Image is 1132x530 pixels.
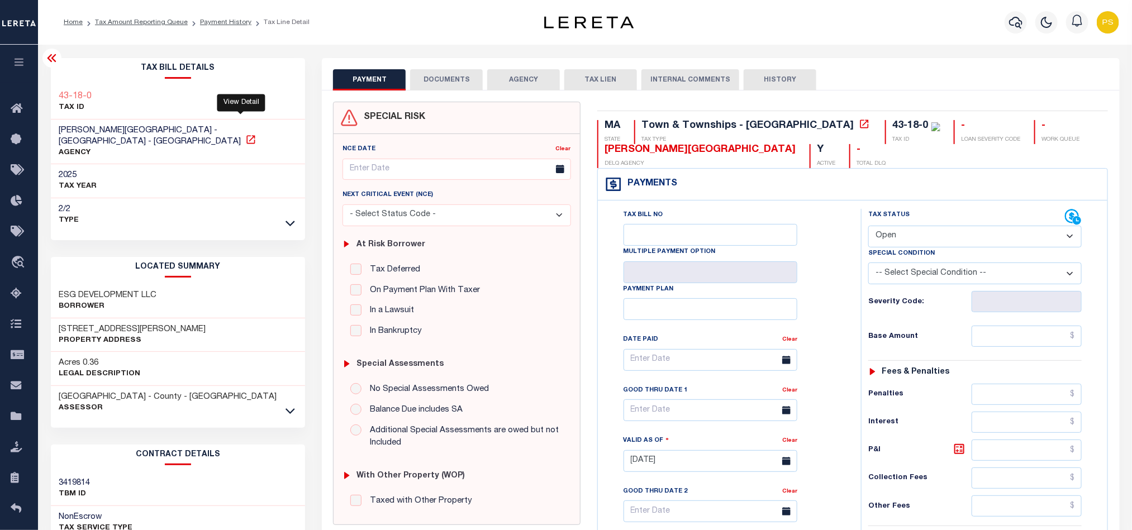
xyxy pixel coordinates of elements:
[59,512,133,523] h3: NonEscrow
[641,69,739,90] button: INTERNAL COMMENTS
[364,495,472,508] label: Taxed with Other Property
[605,144,796,156] div: [PERSON_NAME][GEOGRAPHIC_DATA]
[51,445,306,465] h2: CONTRACT details
[624,335,659,345] label: Date Paid
[59,126,241,146] span: [PERSON_NAME][GEOGRAPHIC_DATA] - [GEOGRAPHIC_DATA] - [GEOGRAPHIC_DATA]
[364,264,420,276] label: Tax Deferred
[51,58,306,79] h2: Tax Bill Details
[605,136,621,144] p: STATE
[556,146,571,152] a: Clear
[59,91,92,102] a: 43-18-0
[364,304,414,317] label: In a Lawsuit
[817,144,836,156] div: Y
[624,435,669,446] label: Valid as Of
[59,147,297,159] p: AGENCY
[364,404,463,417] label: Balance Due includes SA
[59,369,141,380] p: Legal Description
[605,120,621,132] div: MA
[624,399,797,421] input: Enter Date
[624,211,663,220] label: Tax Bill No
[487,69,560,90] button: AGENCY
[59,357,141,369] h3: Acres 0.36
[59,102,92,113] p: TAX ID
[605,160,796,168] p: DELQ AGENCY
[343,190,433,200] label: Next Critical Event (NCE)
[972,495,1082,517] input: $
[59,324,206,335] h3: [STREET_ADDRESS][PERSON_NAME]
[356,471,465,481] h6: with Other Property (WOP)
[95,19,188,26] a: Tax Amount Reporting Queue
[251,17,310,27] li: Tax Line Detail
[868,502,971,511] h6: Other Fees
[624,500,797,522] input: Enter Date
[59,204,79,215] h3: 2/2
[782,438,797,443] a: Clear
[642,136,872,144] p: TAX TYPE
[622,179,678,189] h4: Payments
[782,489,797,494] a: Clear
[782,337,797,342] a: Clear
[868,332,971,341] h6: Base Amount
[59,215,79,226] p: Type
[343,159,570,180] input: Enter Date
[817,160,836,168] p: ACTIVE
[624,386,688,395] label: Good Thru Date 1
[624,285,674,294] label: Payment Plan
[59,391,277,403] h3: [GEOGRAPHIC_DATA] - County - [GEOGRAPHIC_DATA]
[868,298,971,307] h6: Severity Code:
[782,388,797,393] a: Clear
[972,440,1082,461] input: $
[868,418,971,427] h6: Interest
[59,290,157,301] h3: ESG DEVELOPMENT LLC
[868,442,971,458] h6: P&I
[11,256,28,270] i: travel_explore
[857,160,886,168] p: TOTAL DLQ
[868,390,971,399] h6: Penalties
[857,144,886,156] div: -
[972,326,1082,347] input: $
[962,136,1021,144] p: LOAN SEVERITY CODE
[972,412,1082,433] input: $
[364,284,480,297] label: On Payment Plan With Taxer
[1042,120,1080,132] div: -
[200,19,251,26] a: Payment History
[410,69,483,90] button: DOCUMENTS
[893,121,929,131] div: 43-18-0
[59,403,277,414] p: Assessor
[356,240,425,250] h6: At Risk Borrower
[972,467,1082,489] input: $
[624,450,797,472] input: Enter Date
[882,367,950,377] h6: Fees & Penalties
[931,122,940,131] img: check-icon-green.svg
[624,487,688,496] label: Good Thru Date 2
[59,489,91,500] p: TBM ID
[962,120,1021,132] div: -
[51,257,306,278] h2: LOCATED SUMMARY
[1097,11,1119,34] img: svg+xml;base64,PHN2ZyB4bWxucz0iaHR0cDovL3d3dy53My5vcmcvMjAwMC9zdmciIHBvaW50ZXItZXZlbnRzPSJub25lIi...
[59,335,206,346] p: Property Address
[59,301,157,312] p: Borrower
[564,69,637,90] button: TAX LIEN
[868,211,910,220] label: Tax Status
[59,170,97,181] h3: 2025
[59,478,91,489] h3: 3419814
[642,121,854,131] div: Town & Townships - [GEOGRAPHIC_DATA]
[624,247,716,257] label: Multiple Payment Option
[59,181,97,192] p: TAX YEAR
[364,325,422,338] label: In Bankruptcy
[744,69,816,90] button: HISTORY
[356,360,444,369] h6: Special Assessments
[364,383,489,396] label: No Special Assessments Owed
[972,384,1082,405] input: $
[868,474,971,483] h6: Collection Fees
[544,16,634,28] img: logo-dark.svg
[333,69,406,90] button: PAYMENT
[364,424,563,450] label: Additional Special Assessments are owed but not Included
[217,94,265,112] div: View Detail
[358,112,425,123] h4: SPECIAL RISK
[343,145,375,154] label: NCE Date
[624,349,797,371] input: Enter Date
[868,249,935,259] label: Special Condition
[893,136,940,144] p: TAX ID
